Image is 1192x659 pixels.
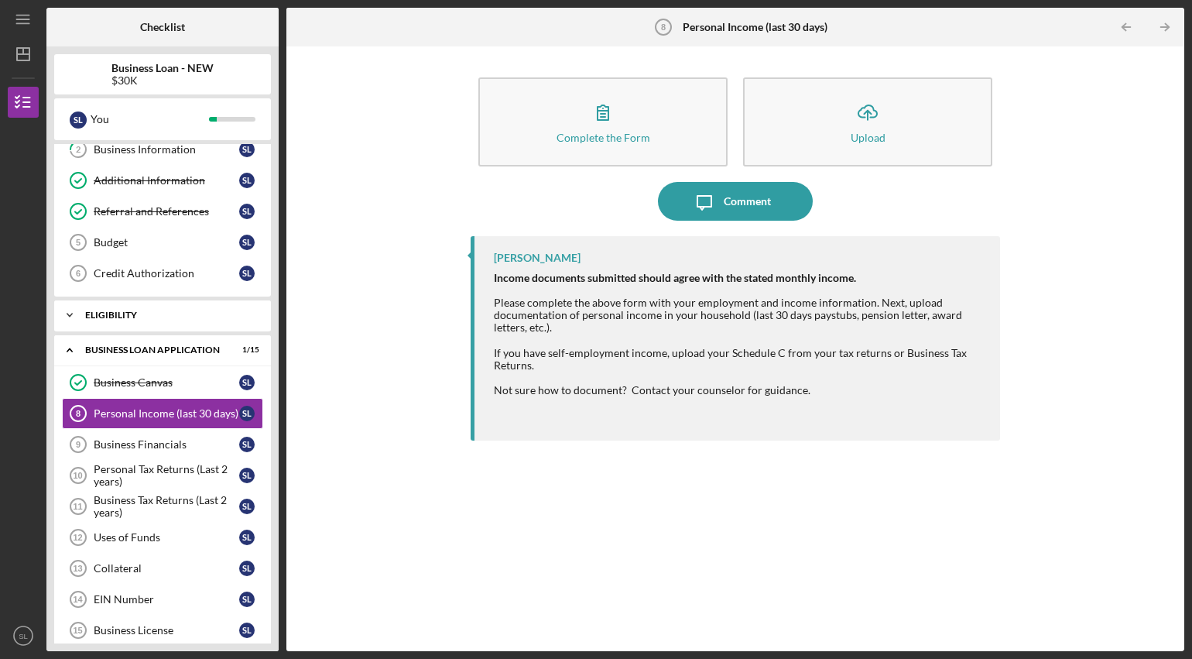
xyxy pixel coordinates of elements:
[76,409,80,418] tspan: 8
[94,236,239,249] div: Budget
[239,592,255,607] div: S L
[94,624,239,637] div: Business License
[62,429,263,460] a: 9Business FinancialsSL
[683,21,827,33] b: Personal Income (last 30 days)
[85,345,221,355] div: BUSINESS LOAN APPLICATION
[239,468,255,483] div: S L
[94,562,239,575] div: Collateral
[62,522,263,553] a: 12Uses of FundsSL
[62,553,263,584] a: 13CollateralSL
[239,437,255,452] div: S L
[62,584,263,615] a: 14EIN NumberSL
[94,376,239,389] div: Business Canvas
[658,182,813,221] button: Comment
[76,238,80,247] tspan: 5
[62,367,263,398] a: Business CanvasSL
[62,165,263,196] a: Additional InformationSL
[239,173,255,188] div: S L
[743,77,992,166] button: Upload
[62,258,263,289] a: 6Credit AuthorizationSL
[239,375,255,390] div: S L
[724,182,771,221] div: Comment
[239,561,255,576] div: S L
[94,174,239,187] div: Additional Information
[94,463,239,488] div: Personal Tax Returns (Last 2 years)
[239,142,255,157] div: S L
[94,438,239,451] div: Business Financials
[557,132,650,143] div: Complete the Form
[239,406,255,421] div: S L
[494,384,985,396] div: Not sure how to document? Contact your counselor for guidance.
[494,271,856,284] strong: Income documents submitted should agree with the stated monthly income.
[73,533,82,542] tspan: 12
[62,134,263,165] a: 2Business InformationSL
[851,132,885,143] div: Upload
[94,494,239,519] div: Business Tax Returns (Last 2 years)
[73,471,82,480] tspan: 10
[111,62,214,74] b: Business Loan - NEW
[73,595,83,604] tspan: 14
[76,145,80,155] tspan: 2
[62,398,263,429] a: 8Personal Income (last 30 days)SL
[62,615,263,646] a: 15Business LicenseSL
[94,267,239,280] div: Credit Authorization
[62,227,263,258] a: 5BudgetSL
[239,530,255,545] div: S L
[140,21,185,33] b: Checklist
[239,499,255,514] div: S L
[62,196,263,227] a: Referral and ReferencesSL
[94,531,239,544] div: Uses of Funds
[62,460,263,491] a: 10Personal Tax Returns (Last 2 years)SL
[94,407,239,420] div: Personal Income (last 30 days)
[231,345,259,355] div: 1 / 15
[239,266,255,281] div: S L
[494,252,581,264] div: [PERSON_NAME]
[494,347,985,372] div: If you have self-employment income, upload your Schedule C from your tax returns or Business Tax ...
[73,564,82,573] tspan: 13
[91,106,209,132] div: You
[85,311,252,320] div: ELIGIBILITY
[239,623,255,638] div: S L
[76,269,80,278] tspan: 6
[62,491,263,522] a: 11Business Tax Returns (Last 2 years)SL
[111,74,214,87] div: $30K
[94,143,239,156] div: Business Information
[494,297,985,334] div: Please complete the above form with your employment and income information. Next, upload document...
[8,620,39,651] button: SL
[73,502,82,511] tspan: 11
[19,632,28,640] text: SL
[76,440,80,449] tspan: 9
[478,77,728,166] button: Complete the Form
[660,22,665,32] tspan: 8
[70,112,87,129] div: S L
[239,235,255,250] div: S L
[94,593,239,606] div: EIN Number
[94,205,239,218] div: Referral and References
[73,626,82,635] tspan: 15
[239,204,255,219] div: S L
